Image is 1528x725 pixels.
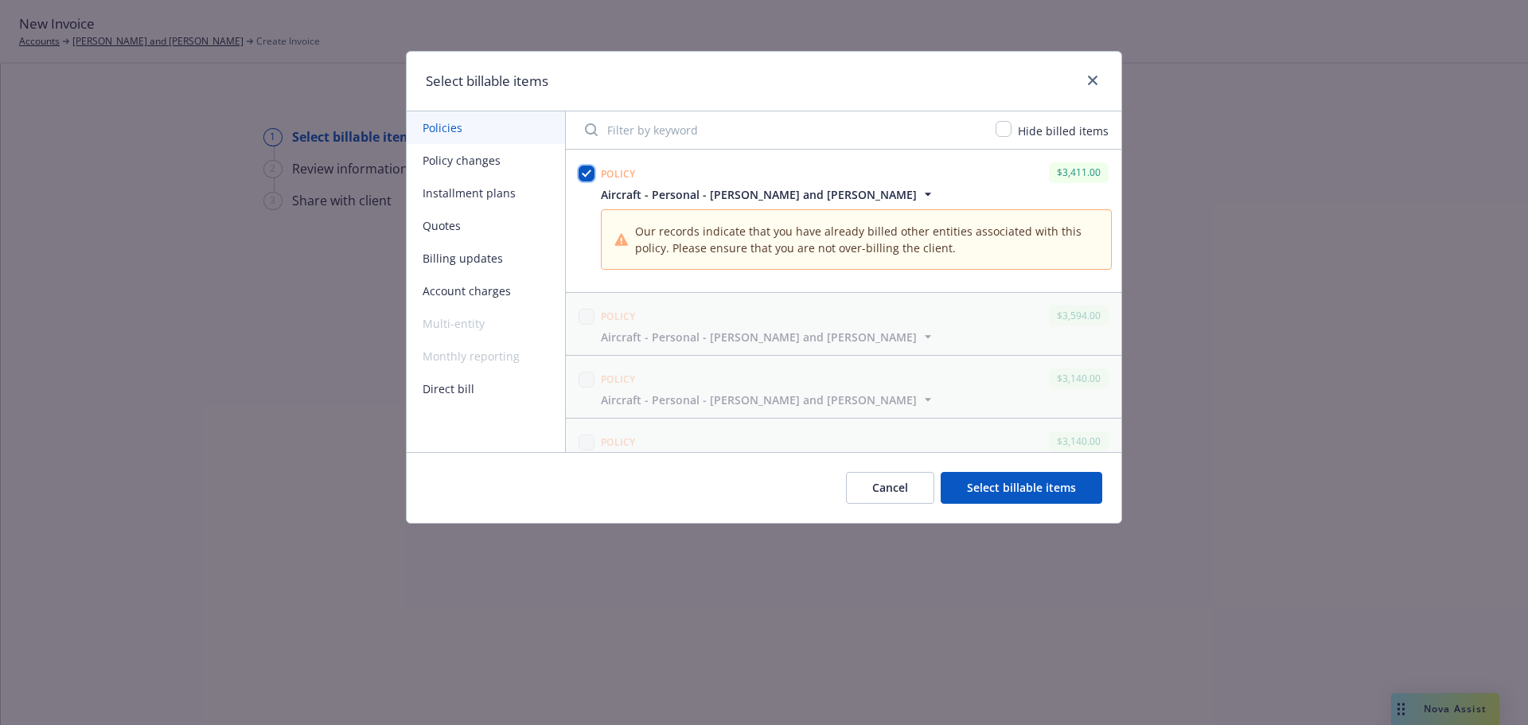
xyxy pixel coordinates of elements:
button: Aircraft - Personal - [PERSON_NAME] and [PERSON_NAME] [601,392,936,408]
div: $3,140.00 [1049,431,1109,451]
a: close [1083,71,1102,90]
button: Quotes [407,209,565,242]
span: Aircraft - Personal - [PERSON_NAME] and [PERSON_NAME] [601,186,917,203]
button: Account charges [407,275,565,307]
div: $3,140.00 [1049,368,1109,388]
h1: Select billable items [426,71,548,92]
span: Policy$3,140.00 [566,419,1121,481]
button: Installment plans [407,177,565,209]
button: Aircraft - Personal - [PERSON_NAME] and [PERSON_NAME] [601,186,1112,203]
button: Billing updates [407,242,565,275]
button: Direct bill [407,372,565,405]
input: Filter by keyword [575,114,986,146]
span: Policy [601,310,636,323]
span: Policy [601,435,636,449]
div: $3,411.00 [1049,162,1109,182]
button: Select billable items [941,472,1102,504]
span: Policy$3,594.00Aircraft - Personal - [PERSON_NAME] and [PERSON_NAME] [566,293,1121,355]
button: Policy changes [407,144,565,177]
span: Multi-entity [407,307,565,340]
span: Hide billed items [1018,123,1109,138]
span: Aircraft - Personal - [PERSON_NAME] and [PERSON_NAME] [601,329,917,345]
span: Policy$3,140.00Aircraft - Personal - [PERSON_NAME] and [PERSON_NAME] [566,356,1121,418]
span: Policy [601,372,636,386]
div: $3,594.00 [1049,306,1109,325]
span: Monthly reporting [407,340,565,372]
button: Policies [407,111,565,144]
span: Aircraft - Personal - [PERSON_NAME] and [PERSON_NAME] [601,392,917,408]
span: Policy [601,167,636,181]
button: Cancel [846,472,934,504]
button: Aircraft - Personal - [PERSON_NAME] and [PERSON_NAME] [601,329,936,345]
span: Our records indicate that you have already billed other entities associated with this policy. Ple... [635,223,1098,256]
